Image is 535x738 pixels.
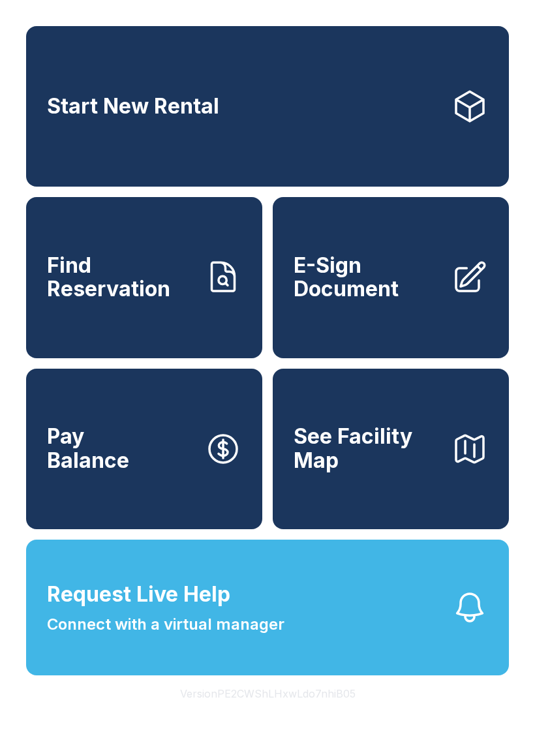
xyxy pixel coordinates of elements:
span: Pay Balance [47,425,129,472]
span: Connect with a virtual manager [47,613,284,636]
a: Start New Rental [26,26,509,187]
button: See Facility Map [273,369,509,529]
a: Find Reservation [26,197,262,358]
span: E-Sign Document [294,254,441,301]
a: E-Sign Document [273,197,509,358]
a: PayBalance [26,369,262,529]
button: VersionPE2CWShLHxwLdo7nhiB05 [170,675,366,712]
span: See Facility Map [294,425,441,472]
span: Start New Rental [47,95,219,119]
span: Request Live Help [47,579,230,610]
span: Find Reservation [47,254,194,301]
button: Request Live HelpConnect with a virtual manager [26,540,509,675]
